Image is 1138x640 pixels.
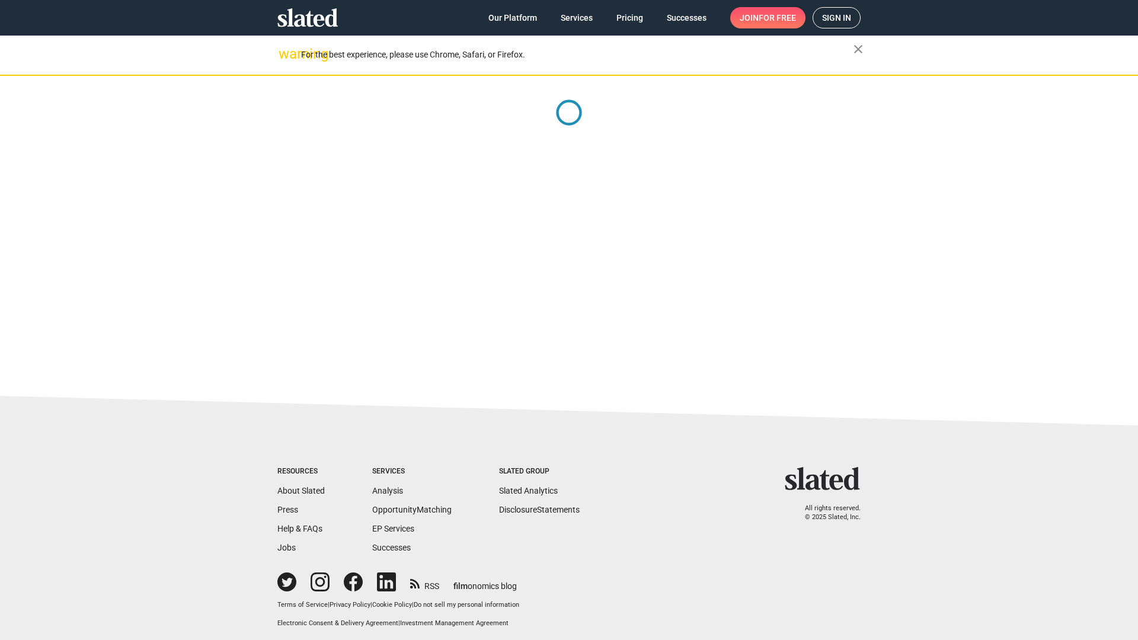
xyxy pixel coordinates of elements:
[277,601,328,609] a: Terms of Service
[730,7,805,28] a: Joinfor free
[740,7,796,28] span: Join
[499,505,580,514] a: DisclosureStatements
[414,601,519,610] button: Do not sell my personal information
[277,619,398,627] a: Electronic Consent & Delivery Agreement
[330,601,370,609] a: Privacy Policy
[667,7,707,28] span: Successes
[372,505,452,514] a: OpportunityMatching
[410,574,439,592] a: RSS
[372,486,403,495] a: Analysis
[616,7,643,28] span: Pricing
[277,467,325,476] div: Resources
[561,7,593,28] span: Services
[372,543,411,552] a: Successes
[412,601,414,609] span: |
[372,524,414,533] a: EP Services
[398,619,400,627] span: |
[607,7,653,28] a: Pricing
[657,7,716,28] a: Successes
[499,467,580,476] div: Slated Group
[851,42,865,56] mat-icon: close
[372,601,412,609] a: Cookie Policy
[328,601,330,609] span: |
[453,571,517,592] a: filmonomics blog
[479,7,546,28] a: Our Platform
[277,486,325,495] a: About Slated
[792,504,861,521] p: All rights reserved. © 2025 Slated, Inc.
[372,467,452,476] div: Services
[813,7,861,28] a: Sign in
[400,619,509,627] a: Investment Management Agreement
[279,47,293,61] mat-icon: warning
[499,486,558,495] a: Slated Analytics
[370,601,372,609] span: |
[301,47,853,63] div: For the best experience, please use Chrome, Safari, or Firefox.
[453,581,468,591] span: film
[822,8,851,28] span: Sign in
[277,543,296,552] a: Jobs
[488,7,537,28] span: Our Platform
[277,505,298,514] a: Press
[277,524,322,533] a: Help & FAQs
[759,7,796,28] span: for free
[551,7,602,28] a: Services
